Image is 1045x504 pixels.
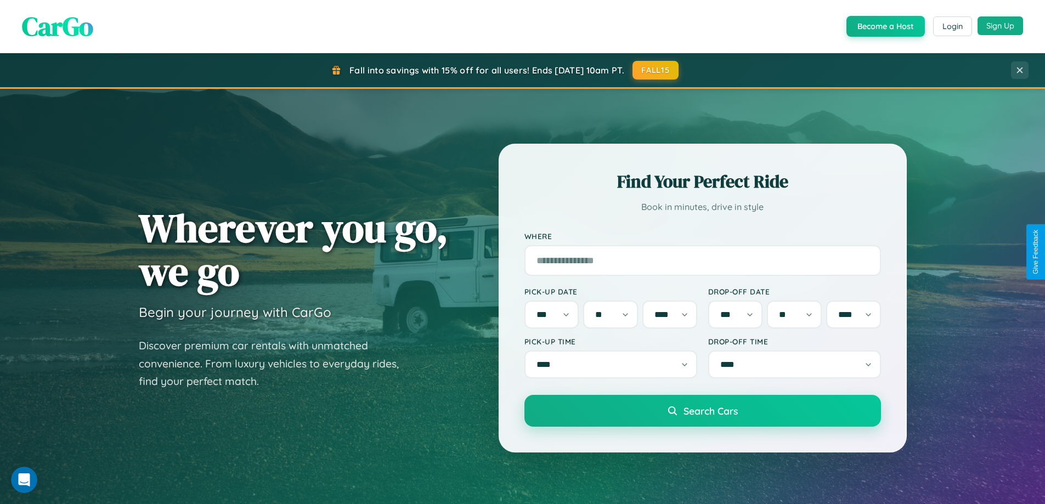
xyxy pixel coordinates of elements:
h3: Begin your journey with CarGo [139,304,331,320]
button: Sign Up [978,16,1023,35]
span: CarGo [22,8,93,44]
div: Give Feedback [1032,230,1040,274]
label: Pick-up Time [524,337,697,346]
button: Login [933,16,972,36]
p: Discover premium car rentals with unmatched convenience. From luxury vehicles to everyday rides, ... [139,337,413,390]
p: Book in minutes, drive in style [524,199,881,215]
label: Drop-off Time [708,337,881,346]
button: Become a Host [846,16,925,37]
span: Fall into savings with 15% off for all users! Ends [DATE] 10am PT. [349,65,624,76]
button: FALL15 [632,61,679,80]
h2: Find Your Perfect Ride [524,169,881,194]
label: Pick-up Date [524,287,697,296]
iframe: Intercom live chat [11,467,37,493]
span: Search Cars [684,405,738,417]
h1: Wherever you go, we go [139,206,448,293]
button: Search Cars [524,395,881,427]
label: Drop-off Date [708,287,881,296]
label: Where [524,231,881,241]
